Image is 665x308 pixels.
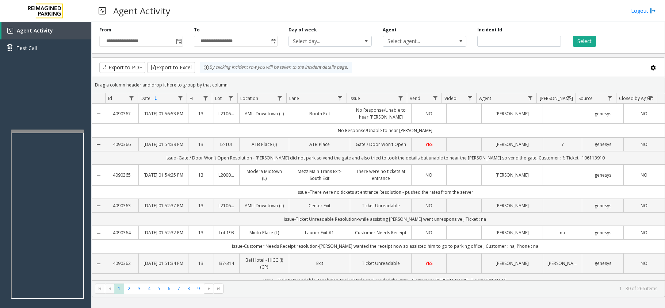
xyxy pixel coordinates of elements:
[294,229,346,236] a: Laurier Exit #1
[215,286,221,292] span: Go to the last page
[203,65,209,70] img: infoIcon.svg
[416,202,442,209] a: NO
[547,141,578,148] a: ?
[110,141,134,148] a: 4090366
[193,260,209,267] a: 13
[425,172,432,178] span: NO
[486,141,538,148] a: [PERSON_NAME]
[105,185,665,199] td: Issue -There were no tickets at entrance Resolution - pushed the rates from the server
[206,286,212,292] span: Go to the next page
[99,2,106,20] img: pageIcon
[641,141,647,147] span: NO
[144,284,154,293] span: Page 4
[92,172,105,178] a: Collapse Details
[355,202,407,209] a: Ticket Unreadable
[289,36,355,46] span: Select day...
[294,110,346,117] a: Booth Exit
[586,202,619,209] a: genesys
[92,203,105,209] a: Collapse Details
[586,172,619,178] a: genesys
[154,284,164,293] span: Page 5
[164,284,174,293] span: Page 6
[294,168,346,182] a: Mezz Main Trans Exit- South Exit
[193,110,209,117] a: 13
[110,172,134,178] a: 4090365
[355,107,407,120] a: No Response/Unable to hear [PERSON_NAME]
[628,202,660,209] a: NO
[16,44,37,52] span: Test Call
[349,95,360,101] span: Issue
[17,27,53,34] span: Agent Activity
[383,36,449,46] span: Select agent...
[141,95,150,101] span: Date
[465,93,475,103] a: Video Filter Menu
[289,95,299,101] span: Lane
[194,27,200,33] label: To
[564,93,574,103] a: Parker Filter Menu
[586,141,619,148] a: genesys
[226,93,236,103] a: Lot Filter Menu
[143,229,184,236] a: [DATE] 01:52:32 PM
[190,95,193,101] span: H
[628,141,660,148] a: NO
[425,260,433,266] span: YES
[114,284,124,293] span: Page 1
[586,229,619,236] a: genesys
[143,110,184,117] a: [DATE] 01:56:53 PM
[540,95,573,101] span: [PERSON_NAME]
[218,141,235,148] a: I2-101
[477,27,502,33] label: Incident Id
[126,93,136,103] a: Id Filter Menu
[416,110,442,117] a: NO
[425,111,432,117] span: NO
[153,96,159,101] span: Sortable
[294,202,346,209] a: Center Exit
[218,229,235,236] a: Lot 193
[631,7,656,15] a: Logout
[240,95,258,101] span: Location
[416,172,442,178] a: NO
[547,260,578,267] a: [PERSON_NAME]
[184,284,194,293] span: Page 8
[92,93,665,280] div: Data table
[425,203,432,209] span: NO
[143,202,184,209] a: [DATE] 01:52:37 PM
[193,229,209,236] a: 13
[641,203,647,209] span: NO
[650,7,656,15] img: logout
[628,172,660,178] a: NO
[92,261,105,267] a: Collapse Details
[416,260,442,267] a: YES
[578,95,593,101] span: Source
[335,93,345,103] a: Lane Filter Menu
[486,172,538,178] a: [PERSON_NAME]
[646,93,656,103] a: Closed by Agent Filter Menu
[110,202,134,209] a: 4090363
[99,62,145,73] button: Export to PDF
[425,141,433,147] span: YES
[218,172,235,178] a: L20000500
[586,260,619,267] a: genesys
[628,229,660,236] a: NO
[628,110,660,117] a: NO
[193,141,209,148] a: 13
[486,202,538,209] a: [PERSON_NAME]
[486,110,538,117] a: [PERSON_NAME]
[244,257,284,270] a: Bei Hotel - HICC (I) (CP)
[479,95,491,101] span: Agent
[244,168,284,182] a: Modera Midtown (L)
[99,27,111,33] label: From
[110,260,134,267] a: 4090362
[143,141,184,148] a: [DATE] 01:54:39 PM
[7,28,13,34] img: 'icon'
[383,27,397,33] label: Agent
[444,95,456,101] span: Video
[410,95,420,101] span: Vend
[143,260,184,267] a: [DATE] 01:51:34 PM
[395,93,405,103] a: Issue Filter Menu
[124,284,134,293] span: Page 2
[200,62,352,73] div: By clicking Incident row you will be taken to the incident details page.
[628,260,660,267] a: NO
[244,110,284,117] a: AMLI Downtown (L)
[175,36,183,46] span: Toggle popup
